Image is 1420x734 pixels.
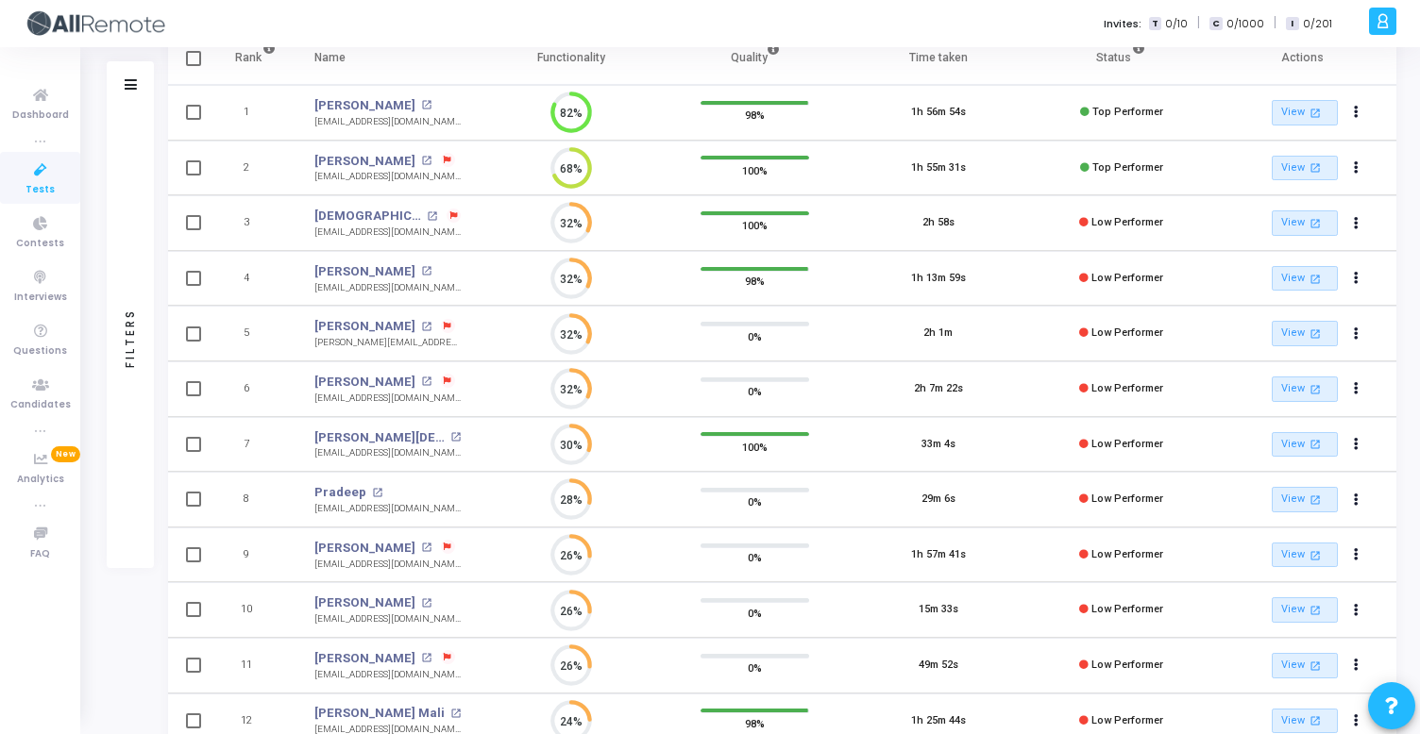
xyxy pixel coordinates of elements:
[1091,548,1163,560] span: Low Performer
[1272,597,1338,623] a: View
[1343,265,1369,292] button: Actions
[1165,16,1188,32] span: 0/10
[745,106,765,125] span: 98%
[1343,155,1369,181] button: Actions
[1272,100,1338,125] a: View
[909,47,968,68] div: Time taken
[314,317,415,336] a: [PERSON_NAME]
[1308,602,1324,618] mat-icon: open_in_new
[450,432,461,442] mat-icon: open_in_new
[17,472,64,488] span: Analytics
[911,271,966,287] div: 1h 13m 59s
[215,195,296,251] td: 3
[1308,105,1324,121] mat-icon: open_in_new
[1091,272,1163,284] span: Low Performer
[314,336,461,350] div: [PERSON_NAME][EMAIL_ADDRESS][DOMAIN_NAME]
[1343,210,1369,237] button: Actions
[51,446,80,462] span: New
[1308,436,1324,452] mat-icon: open_in_new
[1308,381,1324,397] mat-icon: open_in_new
[421,598,431,609] mat-icon: open_in_new
[215,85,296,141] td: 1
[215,527,296,583] td: 9
[215,141,296,196] td: 2
[748,548,762,567] span: 0%
[14,290,67,306] span: Interviews
[1272,210,1338,236] a: View
[1343,321,1369,347] button: Actions
[1308,215,1324,231] mat-icon: open_in_new
[421,376,431,387] mat-icon: open_in_new
[1091,438,1163,450] span: Low Performer
[25,182,55,198] span: Tests
[1272,376,1338,402] a: View
[1197,13,1200,33] span: |
[314,539,415,558] a: [PERSON_NAME]
[1272,487,1338,512] a: View
[215,638,296,693] td: 11
[742,160,768,179] span: 100%
[1092,161,1163,174] span: Top Performer
[12,108,69,124] span: Dashboard
[1308,325,1324,342] mat-icon: open_in_new
[1091,659,1163,671] span: Low Performer
[421,156,431,166] mat-icon: open_in_new
[742,437,768,456] span: 100%
[314,373,415,392] a: [PERSON_NAME]
[24,5,165,42] img: logo
[1091,603,1163,615] span: Low Performer
[1343,597,1369,624] button: Actions
[314,704,445,723] a: [PERSON_NAME] Mali
[1303,16,1332,32] span: 0/201
[215,472,296,527] td: 8
[314,281,461,295] div: [EMAIL_ADDRESS][DOMAIN_NAME]
[911,105,966,121] div: 1h 56m 54s
[314,170,461,184] div: [EMAIL_ADDRESS][DOMAIN_NAME]
[1091,492,1163,505] span: Low Performer
[1272,709,1338,734] a: View
[450,709,461,719] mat-icon: open_in_new
[748,326,762,345] span: 0%
[314,392,461,406] div: [EMAIL_ADDRESS][DOMAIN_NAME]
[922,215,955,231] div: 2h 58s
[748,603,762,622] span: 0%
[314,612,461,626] div: [EMAIL_ADDRESS][DOMAIN_NAME]
[122,235,139,442] div: Filters
[911,160,966,176] div: 1h 55m 31s
[1343,431,1369,458] button: Actions
[314,593,415,612] a: [PERSON_NAME]
[1308,159,1324,175] mat-icon: open_in_new
[1343,652,1369,678] button: Actions
[1308,658,1324,674] mat-icon: open_in_new
[748,659,762,677] span: 0%
[742,216,768,235] span: 100%
[1343,708,1369,734] button: Actions
[30,546,50,562] span: FAQ
[1343,487,1369,513] button: Actions
[748,382,762,401] span: 0%
[215,582,296,638] td: 10
[919,658,958,674] div: 49m 52s
[314,262,415,281] a: [PERSON_NAME]
[421,322,431,332] mat-icon: open_in_new
[914,381,963,397] div: 2h 7m 22s
[215,251,296,307] td: 4
[1149,17,1161,31] span: T
[314,96,415,115] a: [PERSON_NAME]
[1308,547,1324,563] mat-icon: open_in_new
[13,343,67,359] span: Questions
[1091,216,1163,228] span: Low Performer
[10,397,71,413] span: Candidates
[314,668,461,682] div: [EMAIL_ADDRESS][DOMAIN_NAME]
[921,437,955,453] div: 33m 4s
[215,306,296,361] td: 5
[1308,492,1324,508] mat-icon: open_in_new
[1308,712,1324,728] mat-icon: open_in_new
[1091,714,1163,726] span: Low Performer
[1091,382,1163,394] span: Low Performer
[1030,32,1213,85] th: Status
[1091,326,1163,339] span: Low Performer
[215,417,296,473] td: 7
[314,502,461,516] div: [EMAIL_ADDRESS][DOMAIN_NAME]
[314,47,346,68] div: Name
